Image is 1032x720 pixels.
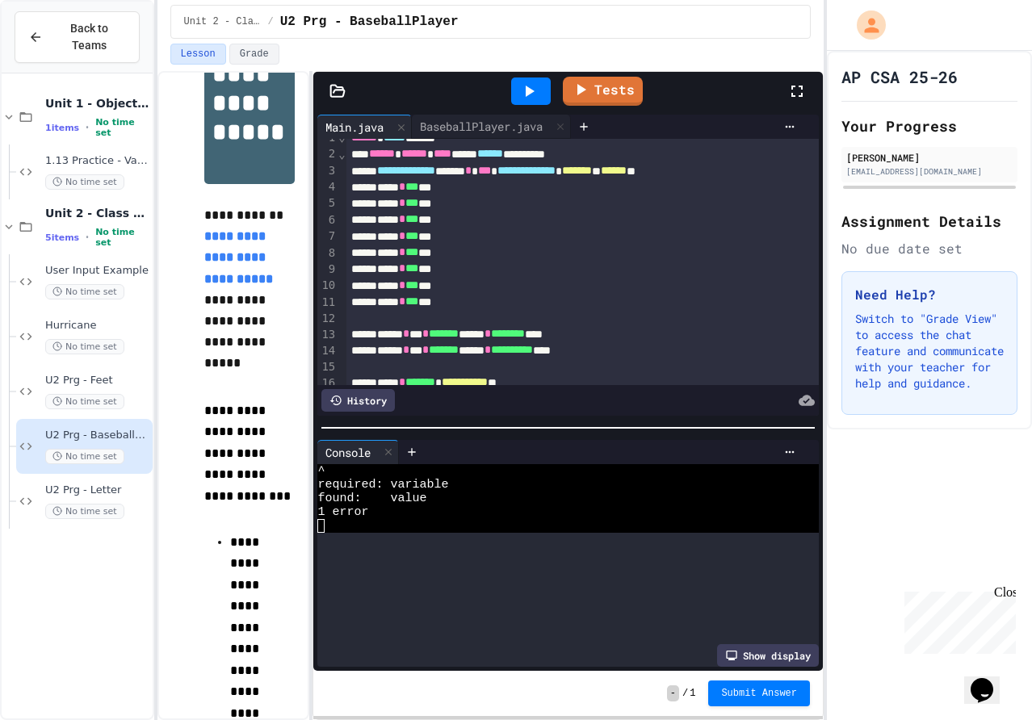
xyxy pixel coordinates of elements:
[45,449,124,464] span: No time set
[15,11,140,63] button: Back to Teams
[45,319,149,333] span: Hurricane
[229,44,279,65] button: Grade
[6,6,111,103] div: Chat with us now!Close
[45,339,124,354] span: No time set
[170,44,226,65] button: Lesson
[841,115,1017,137] h2: Your Progress
[964,655,1016,704] iframe: chat widget
[45,232,79,243] span: 5 items
[86,121,89,134] span: •
[45,374,149,387] span: U2 Prg - Feet
[45,394,124,409] span: No time set
[682,687,688,700] span: /
[45,123,79,133] span: 1 items
[86,231,89,244] span: •
[184,15,262,28] span: Unit 2 - Class Structure and Design
[45,483,149,497] span: U2 Prg - Letter
[840,6,890,44] div: My Account
[846,165,1013,178] div: [EMAIL_ADDRESS][DOMAIN_NAME]
[667,685,679,701] span: -
[855,285,1004,304] h3: Need Help?
[45,429,149,442] span: U2 Prg - BaseballPlayer
[268,15,274,28] span: /
[45,264,149,278] span: User Input Example
[841,65,958,88] h1: AP CSA 25-26
[45,174,124,190] span: No time set
[45,284,124,299] span: No time set
[280,12,459,31] span: U2 Prg - BaseballPlayer
[841,210,1017,232] h2: Assignment Details
[846,150,1013,165] div: [PERSON_NAME]
[45,154,149,168] span: 1.13 Practice - Variables and Output
[45,504,124,519] span: No time set
[898,585,1016,654] iframe: chat widget
[95,227,149,248] span: No time set
[52,20,126,54] span: Back to Teams
[708,680,810,706] button: Submit Answer
[45,206,149,220] span: Unit 2 - Class Structure and Design
[45,96,149,111] span: Unit 1 - Object-Oriented Programming
[563,77,643,106] a: Tests
[841,239,1017,258] div: No due date set
[690,687,695,700] span: 1
[95,117,149,138] span: No time set
[855,311,1004,391] p: Switch to "Grade View" to access the chat feature and communicate with your teacher for help and ...
[721,687,797,700] span: Submit Answer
